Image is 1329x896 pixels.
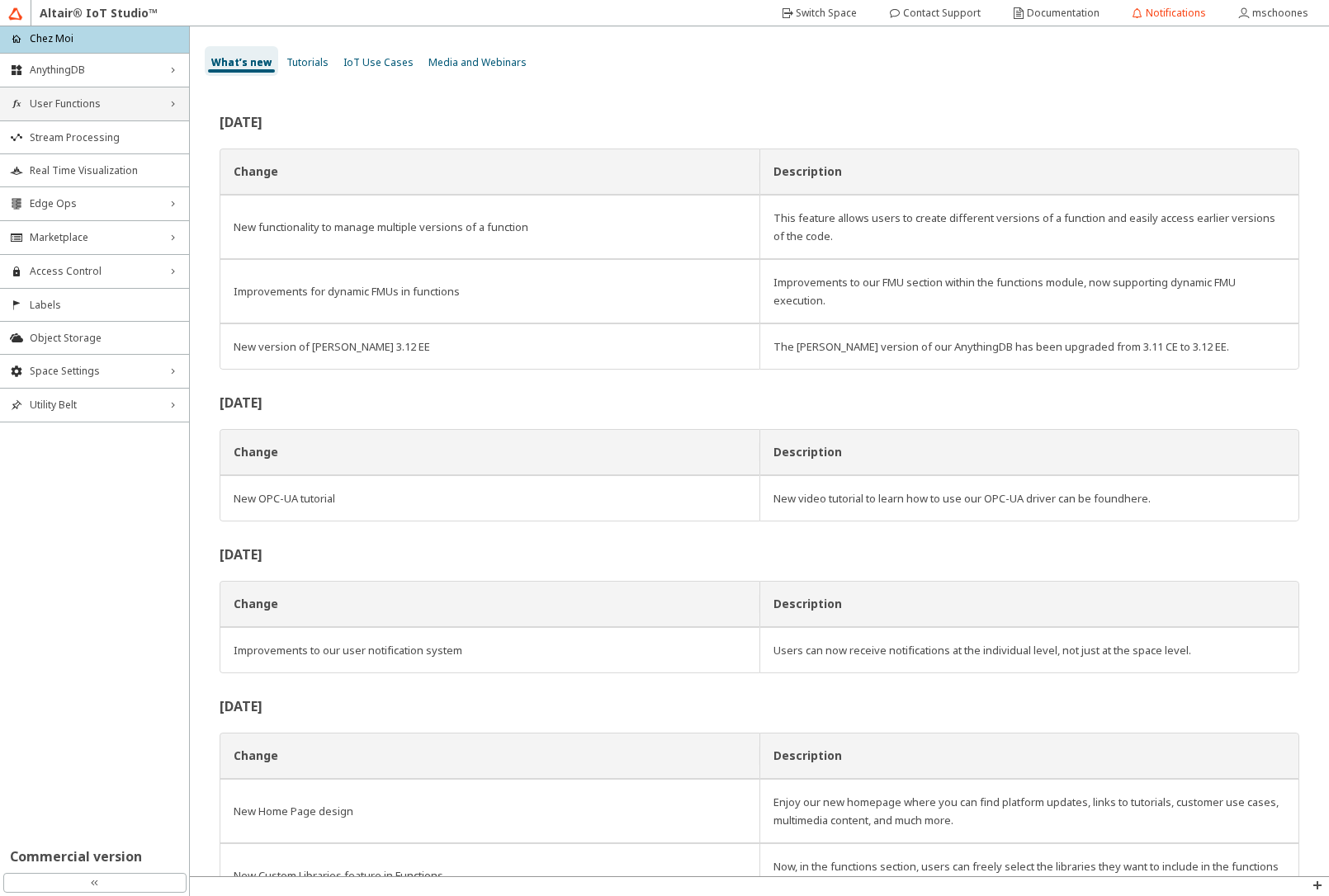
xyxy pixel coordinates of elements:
[234,282,746,300] div: Improvements for dynamic FMUs in functions
[30,64,159,77] span: AnythingDB
[220,581,759,627] th: Change
[30,231,159,244] span: Marketplace
[773,209,1285,245] div: This feature allows users to create different versions of a function and easily access earlier ve...
[30,164,179,177] span: Real Time Visualization
[220,733,759,779] th: Change
[428,55,527,69] span: Media and Webinars
[220,548,1299,561] h2: [DATE]
[773,857,1285,894] div: Now, in the functions section, users can freely select the libraries they want to include in the ...
[759,581,1299,627] th: Description
[30,97,159,111] span: User Functions
[30,299,179,312] span: Labels
[30,197,159,210] span: Edge Ops
[30,365,159,378] span: Space Settings
[30,398,159,412] span: Utility Belt
[30,332,179,345] span: Object Storage
[773,793,1285,829] div: Enjoy our new homepage where you can find platform updates, links to tutorials, customer use case...
[759,149,1299,195] th: Description
[234,641,746,659] div: Improvements to our user notification system
[220,116,1299,129] h2: [DATE]
[220,149,759,195] th: Change
[211,55,272,69] span: What’s new
[773,337,1285,356] div: The [PERSON_NAME] version of our AnythingDB has been upgraded from 3.11 CE to 3.12 EE.
[773,641,1285,659] div: Users can now receive notifications at the individual level, not just at the space level.
[30,265,159,278] span: Access Control
[234,337,746,356] div: New version of [PERSON_NAME] 3.12 EE
[1124,491,1148,506] a: here
[30,31,73,46] p: Chez Moi
[234,802,746,820] div: New Home Page design
[759,429,1299,475] th: Description
[220,700,1299,713] h2: [DATE]
[286,55,329,69] span: Tutorials
[234,866,746,884] div: New Custom Libraries feature in Functions
[234,489,746,507] div: New OPC-UA tutorial
[773,273,1285,309] div: Improvements to our FMU section within the functions module, now supporting dynamic FMU execution.
[234,218,746,236] div: New functionality to manage multiple versions of a function
[30,131,179,144] span: Stream Processing
[759,733,1299,779] th: Description
[343,55,414,69] span: IoT Use Cases
[220,396,1299,409] h2: [DATE]
[220,429,759,475] th: Change
[773,489,1285,507] div: New video tutorial to learn how to use our OPC-UA driver can be found .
